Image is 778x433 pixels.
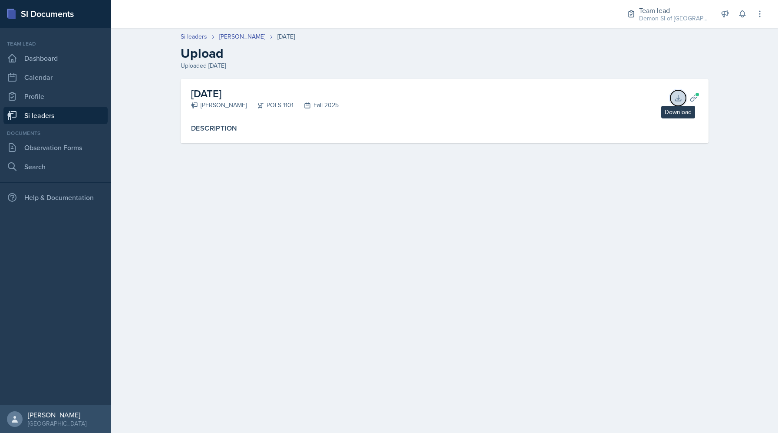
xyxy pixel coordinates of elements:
div: Fall 2025 [293,101,339,110]
h2: [DATE] [191,86,339,102]
div: [DATE] [277,32,295,41]
h2: Upload [181,46,709,61]
div: Team lead [3,40,108,48]
div: Documents [3,129,108,137]
a: Calendar [3,69,108,86]
div: [PERSON_NAME] [191,101,247,110]
div: POLS 1101 [247,101,293,110]
a: Si leaders [3,107,108,124]
a: Dashboard [3,49,108,67]
button: Download [670,90,686,106]
div: Help & Documentation [3,189,108,206]
div: Demon SI of [GEOGRAPHIC_DATA] / Fall 2025 [639,14,709,23]
label: Description [191,124,698,133]
div: Uploaded [DATE] [181,61,709,70]
a: Observation Forms [3,139,108,156]
div: Team lead [639,5,709,16]
a: [PERSON_NAME] [219,32,265,41]
a: Profile [3,88,108,105]
div: [GEOGRAPHIC_DATA] [28,419,86,428]
a: Search [3,158,108,175]
div: [PERSON_NAME] [28,410,86,419]
a: Si leaders [181,32,207,41]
